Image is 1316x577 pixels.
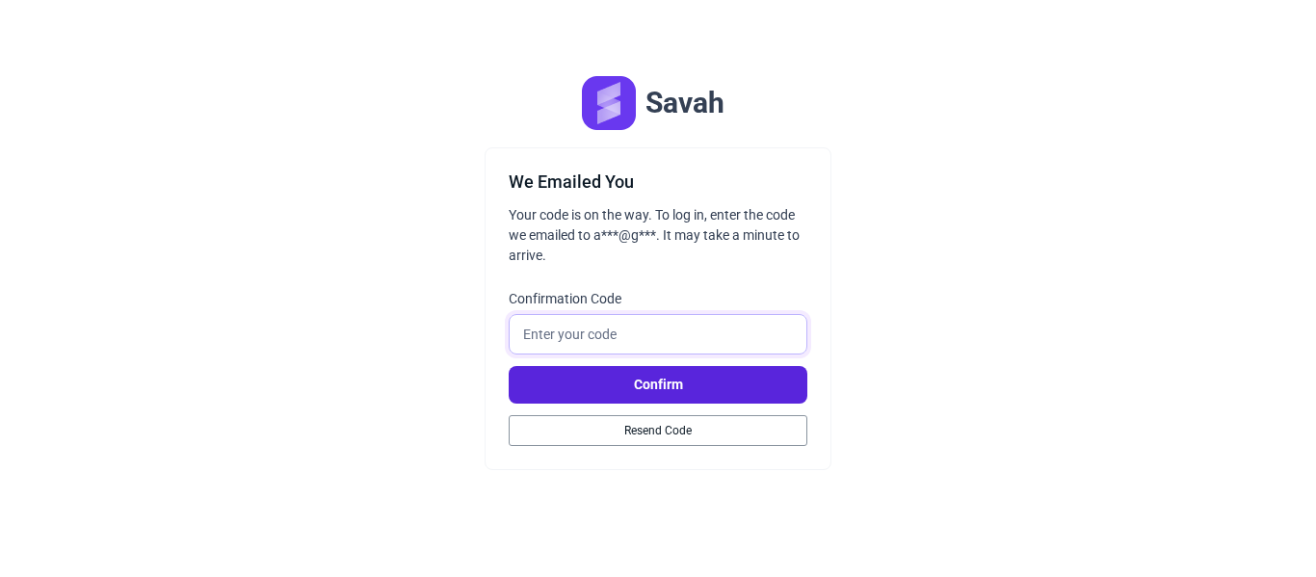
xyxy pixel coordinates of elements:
span: Your code is on the way. To log in, enter the code we emailed to a***@g***. It may take a minute ... [509,205,807,266]
h3: We Emailed You [509,171,807,194]
button: Resend Code [509,415,807,446]
iframe: Chat Widget [1220,485,1316,577]
h1: Savah [645,86,724,119]
button: Confirm [509,366,807,404]
input: Enter your code [509,314,807,354]
div: أداة الدردشة [1220,485,1316,577]
img: Logo [582,76,636,130]
label: Confirmation Code [509,289,807,308]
